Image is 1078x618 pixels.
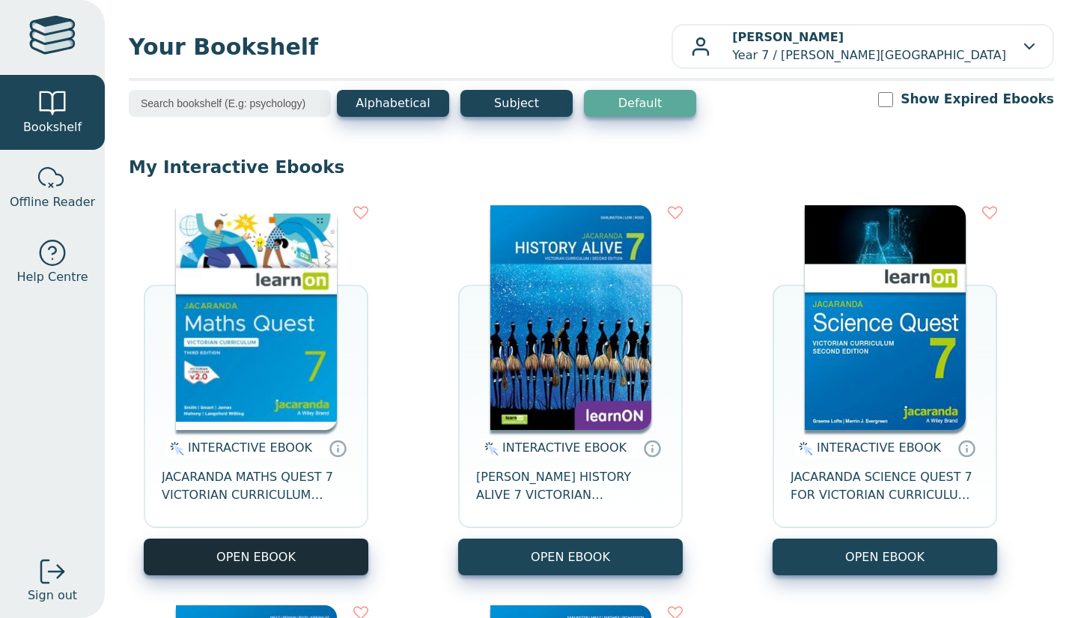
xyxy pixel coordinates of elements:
button: OPEN EBOOK [458,539,683,575]
img: 329c5ec2-5188-ea11-a992-0272d098c78b.jpg [805,205,966,430]
span: INTERACTIVE EBOOK [817,440,941,455]
button: Subject [460,90,573,117]
span: INTERACTIVE EBOOK [188,440,312,455]
button: OPEN EBOOK [773,539,997,575]
span: Help Centre [16,268,88,286]
button: Default [584,90,696,117]
button: Alphabetical [337,90,449,117]
span: Sign out [28,587,77,605]
span: [PERSON_NAME] HISTORY ALIVE 7 VICTORIAN CURRICULUM LEARNON EBOOK 2E [476,468,665,504]
img: d4781fba-7f91-e911-a97e-0272d098c78b.jpg [490,205,651,430]
span: Bookshelf [23,118,82,136]
span: Offline Reader [10,193,95,211]
img: interactive.svg [165,440,184,458]
input: Search bookshelf (E.g: psychology) [129,90,331,117]
span: JACARANDA SCIENCE QUEST 7 FOR VICTORIAN CURRICULUM LEARNON 2E EBOOK [791,468,979,504]
label: Show Expired Ebooks [901,90,1054,109]
span: Your Bookshelf [129,30,672,64]
button: [PERSON_NAME]Year 7 / [PERSON_NAME][GEOGRAPHIC_DATA] [672,24,1054,69]
a: Interactive eBooks are accessed online via the publisher’s portal. They contain interactive resou... [643,439,661,457]
p: Year 7 / [PERSON_NAME][GEOGRAPHIC_DATA] [732,28,1006,64]
img: interactive.svg [480,440,499,458]
button: OPEN EBOOK [144,539,368,575]
img: b87b3e28-4171-4aeb-a345-7fa4fe4e6e25.jpg [176,205,337,430]
img: interactive.svg [794,440,813,458]
b: [PERSON_NAME] [732,30,844,44]
p: My Interactive Ebooks [129,156,1054,178]
span: INTERACTIVE EBOOK [502,440,627,455]
a: Interactive eBooks are accessed online via the publisher’s portal. They contain interactive resou... [957,439,975,457]
a: Interactive eBooks are accessed online via the publisher’s portal. They contain interactive resou... [329,439,347,457]
span: JACARANDA MATHS QUEST 7 VICTORIAN CURRICULUM LEARNON EBOOK 3E [162,468,350,504]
